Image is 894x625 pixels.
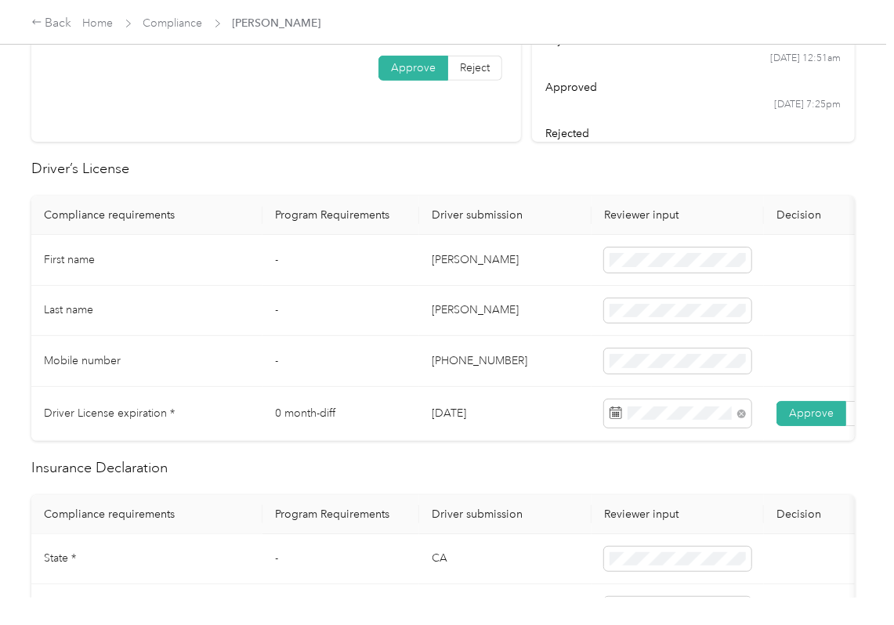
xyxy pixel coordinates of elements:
th: Program Requirements [262,495,419,534]
td: [DATE] [419,387,592,441]
th: Driver submission [419,495,592,534]
a: Home [83,16,114,30]
td: State * [31,534,262,585]
td: - [262,286,419,337]
th: Reviewer input [592,495,764,534]
span: Mobile number [44,354,121,367]
time: [DATE] 12:51am [771,52,842,66]
a: Compliance [143,16,203,30]
span: State * [44,551,76,565]
div: Back [31,14,72,33]
span: Reject [460,61,490,74]
td: - [262,534,419,585]
td: Mobile number [31,336,262,387]
span: Driver License expiration * [44,406,175,420]
td: CA [419,534,592,585]
th: Reviewer input [592,196,764,235]
div: rejected [546,125,842,142]
th: Program Requirements [262,196,419,235]
span: [PERSON_NAME] [233,15,321,31]
td: Driver License expiration * [31,387,262,441]
td: Last name [31,286,262,337]
div: approved [546,79,842,96]
span: Approve [789,406,834,420]
th: Compliance requirements [31,495,262,534]
td: - [262,235,419,286]
time: [DATE] 7:25pm [775,98,842,112]
iframe: Everlance-gr Chat Button Frame [806,537,894,625]
td: 0 month-diff [262,387,419,441]
span: First name [44,253,95,266]
th: Compliance requirements [31,196,262,235]
td: [PHONE_NUMBER] [419,336,592,387]
h2: Insurance Declaration [31,457,855,479]
span: Last name [44,303,93,316]
td: [PERSON_NAME] [419,235,592,286]
h2: Driver’s License [31,158,855,179]
th: Driver submission [419,196,592,235]
td: - [262,336,419,387]
span: Approve [391,61,436,74]
td: [PERSON_NAME] [419,286,592,337]
td: First name [31,235,262,286]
